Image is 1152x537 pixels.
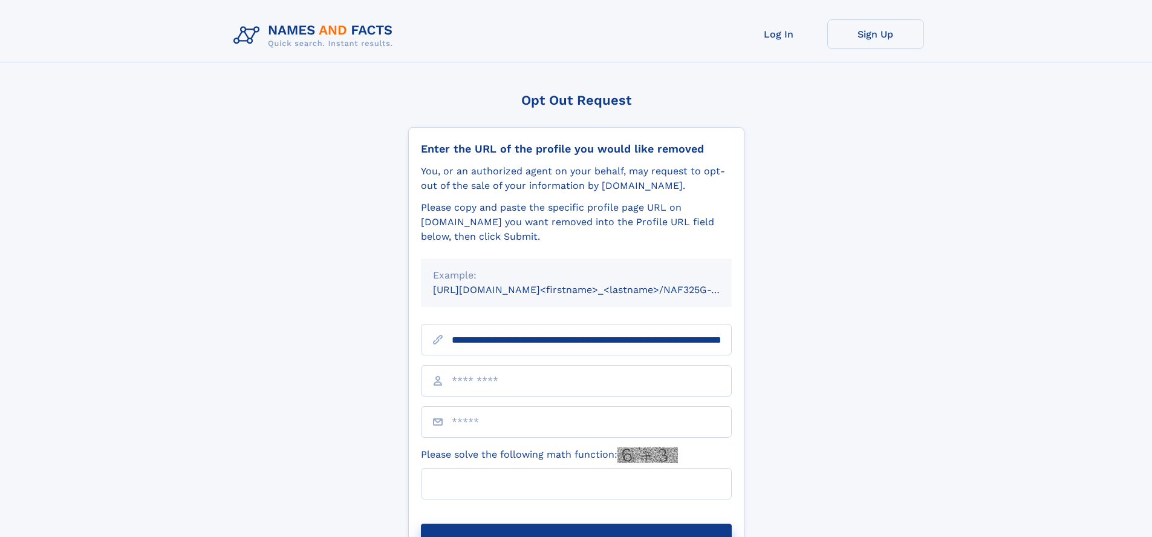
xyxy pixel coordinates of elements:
[827,19,924,49] a: Sign Up
[421,142,732,156] div: Enter the URL of the profile you would like removed
[433,268,720,283] div: Example:
[731,19,827,49] a: Log In
[433,284,755,295] small: [URL][DOMAIN_NAME]<firstname>_<lastname>/NAF325G-xxxxxxxx
[229,19,403,52] img: Logo Names and Facts
[421,447,678,463] label: Please solve the following math function:
[421,200,732,244] div: Please copy and paste the specific profile page URL on [DOMAIN_NAME] you want removed into the Pr...
[408,93,744,108] div: Opt Out Request
[421,164,732,193] div: You, or an authorized agent on your behalf, may request to opt-out of the sale of your informatio...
